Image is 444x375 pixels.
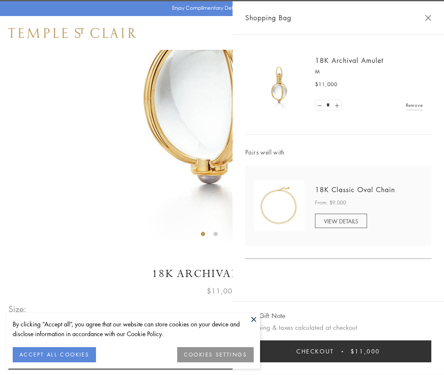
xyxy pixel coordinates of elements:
[245,340,431,362] button: Checkout $11,000
[332,100,341,111] a: Set quantity to 2
[315,80,337,89] span: $11,000
[315,68,423,76] p: M
[315,198,346,207] span: From: $9,000
[8,302,27,316] span: Size:
[315,100,324,111] a: Set quantity to 0
[8,266,436,281] h1: 18K Archival Amulet
[254,59,304,110] img: 18K Archival Amulet
[296,347,334,356] span: Checkout
[245,12,291,23] span: Shopping Bag
[425,15,431,21] button: Close Shopping Bag
[315,185,395,194] a: 18K Classic Oval Chain
[254,180,304,231] img: N88865-OV18
[207,285,237,296] span: $11,000
[406,101,423,110] a: Remove
[245,310,285,321] button: Add Gift Note
[315,214,367,228] a: VIEW DETAILS
[13,347,96,362] button: ACCEPT ALL COOKIES
[245,147,431,157] span: Pairs well with
[172,4,268,12] p: Enjoy Complimentary Delivery & Returns
[8,28,136,38] img: Temple St. Clair
[351,347,380,356] span: $11,000
[315,56,384,65] a: 18K Archival Amulet
[13,319,254,339] div: By clicking “Accept all”, you agree that our website can store cookies on your device and disclos...
[177,347,254,362] button: COOKIES SETTINGS
[324,217,358,225] span: VIEW DETAILS
[245,322,431,333] p: Shipping & taxes calculated at checkout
